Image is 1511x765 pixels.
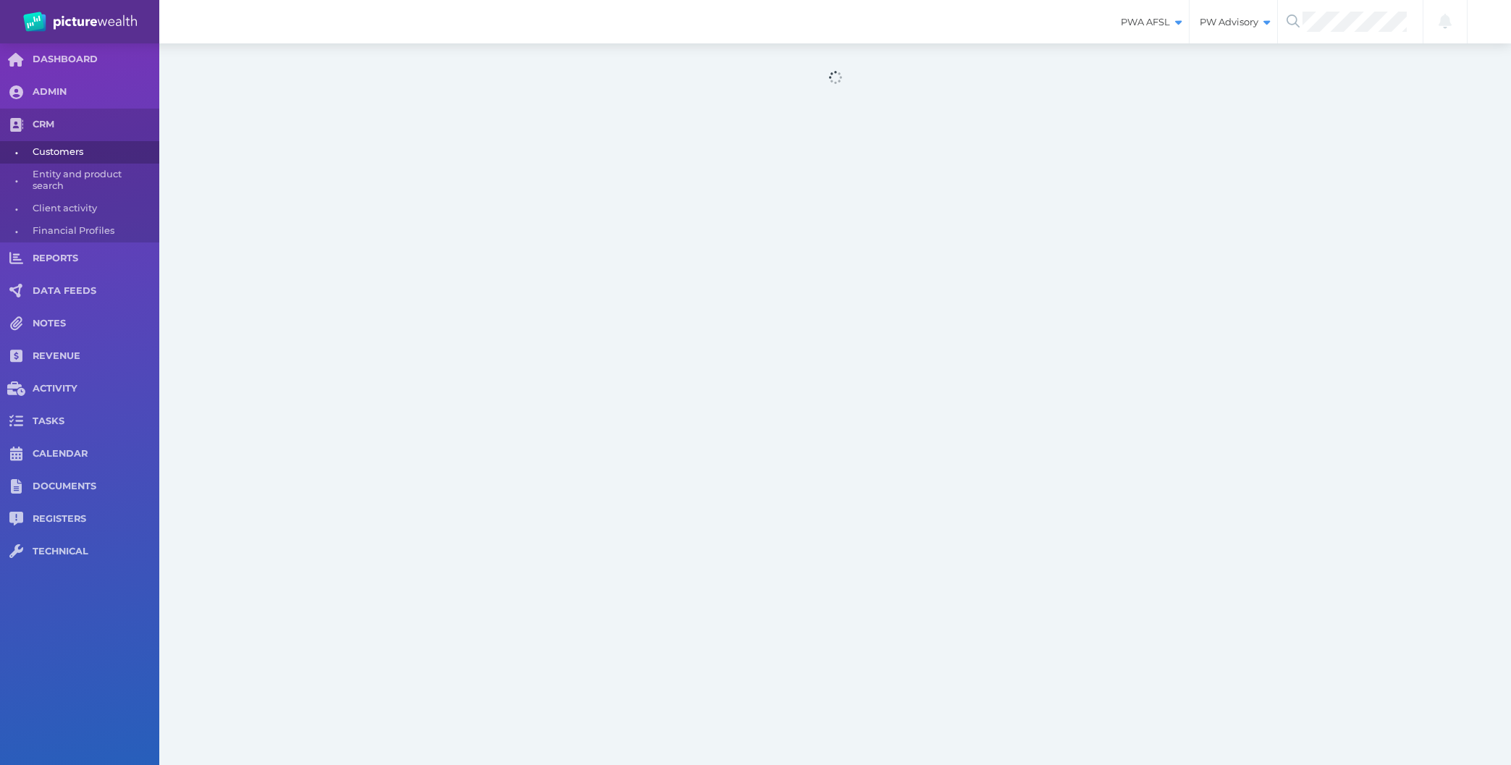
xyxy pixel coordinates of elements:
span: TASKS [33,415,159,428]
span: NOTES [33,318,159,330]
img: PW [23,12,137,32]
span: TECHNICAL [33,546,159,558]
span: REGISTERS [33,513,159,525]
span: DATA FEEDS [33,285,159,297]
span: REVENUE [33,350,159,363]
span: CRM [33,119,159,131]
span: ACTIVITY [33,383,159,395]
span: Financial Profiles [33,220,154,242]
div: Sabrina Mena [1473,6,1505,38]
span: Entity and product search [33,164,154,198]
span: REPORTS [33,253,159,265]
span: ADMIN [33,86,159,98]
span: DOCUMENTS [33,481,159,493]
span: PWA AFSL [1111,16,1189,28]
span: CALENDAR [33,448,159,460]
span: Customers [33,141,154,164]
span: PW Advisory [1190,16,1277,28]
span: DASHBOARD [33,54,159,66]
span: Client activity [33,198,154,220]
